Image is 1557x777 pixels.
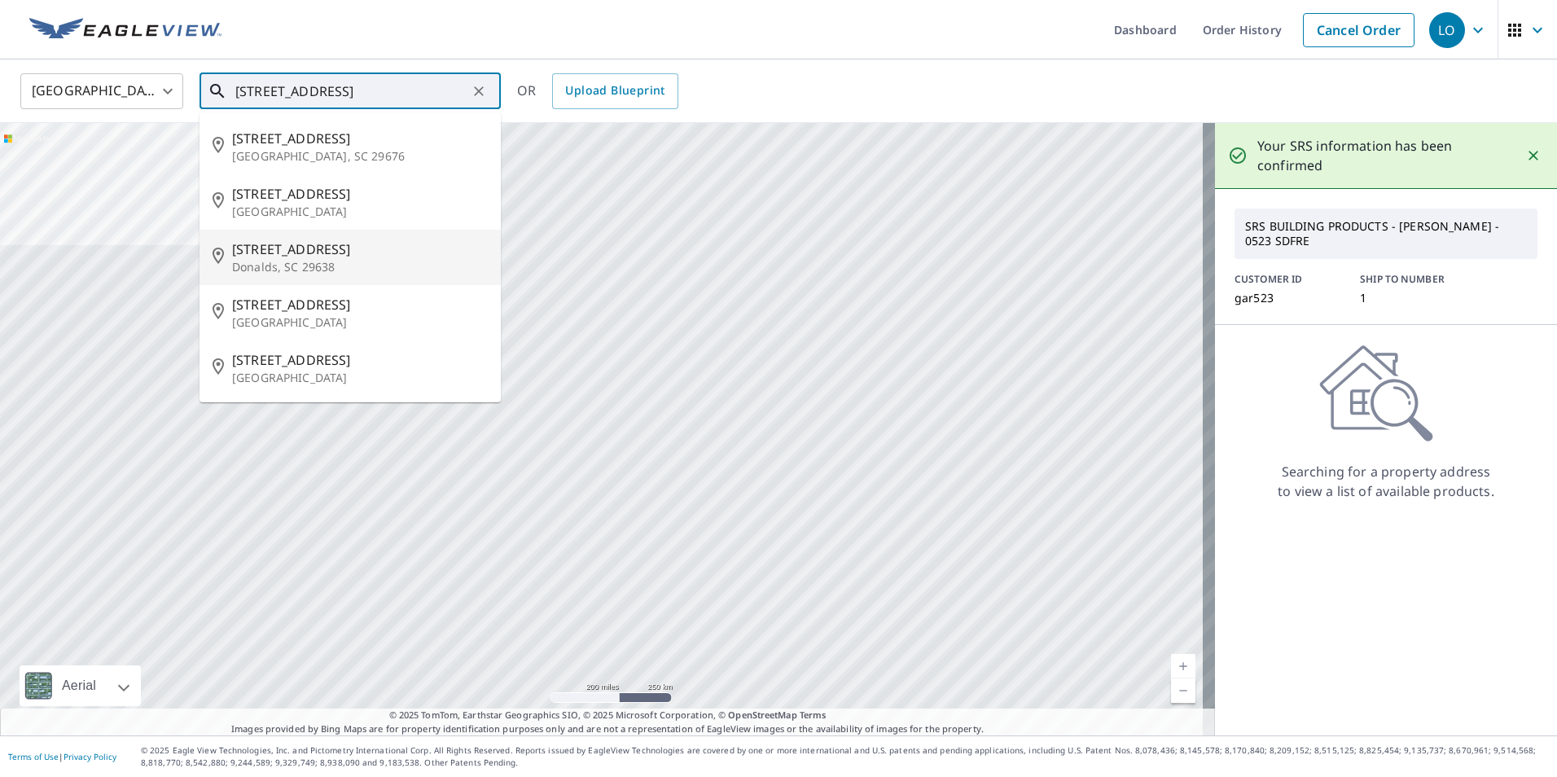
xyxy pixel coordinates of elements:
[232,370,488,386] p: [GEOGRAPHIC_DATA]
[20,665,141,706] div: Aerial
[1235,272,1340,287] p: CUSTOMER ID
[1235,292,1340,305] p: gar523
[232,259,488,275] p: Donalds, SC 29638
[232,239,488,259] span: [STREET_ADDRESS]
[1429,12,1465,48] div: LO
[232,350,488,370] span: [STREET_ADDRESS]
[8,752,116,762] p: |
[800,709,827,721] a: Terms
[141,744,1549,769] p: © 2025 Eagle View Technologies, Inc. and Pictometry International Corp. All Rights Reserved. Repo...
[232,184,488,204] span: [STREET_ADDRESS]
[1277,462,1495,501] p: Searching for a property address to view a list of available products.
[389,709,827,722] span: © 2025 TomTom, Earthstar Geographics SIO, © 2025 Microsoft Corporation, ©
[232,148,488,165] p: [GEOGRAPHIC_DATA], SC 29676
[565,81,664,101] span: Upload Blueprint
[517,73,678,109] div: OR
[1523,145,1544,166] button: Close
[1360,272,1466,287] p: SHIP TO NUMBER
[1257,136,1510,175] p: Your SRS information has been confirmed
[467,80,490,103] button: Clear
[1171,654,1195,678] a: Current Level 5, Zoom In
[235,68,467,114] input: Search by address or latitude-longitude
[64,751,116,762] a: Privacy Policy
[57,665,101,706] div: Aerial
[232,204,488,220] p: [GEOGRAPHIC_DATA]
[29,18,221,42] img: EV Logo
[1171,678,1195,703] a: Current Level 5, Zoom Out
[20,68,183,114] div: [GEOGRAPHIC_DATA]
[552,73,678,109] a: Upload Blueprint
[232,129,488,148] span: [STREET_ADDRESS]
[1239,213,1533,255] p: SRS BUILDING PRODUCTS - [PERSON_NAME] - 0523 SDFRE
[728,709,796,721] a: OpenStreetMap
[1303,13,1414,47] a: Cancel Order
[232,314,488,331] p: [GEOGRAPHIC_DATA]
[1360,292,1466,305] p: 1
[8,751,59,762] a: Terms of Use
[232,295,488,314] span: [STREET_ADDRESS]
